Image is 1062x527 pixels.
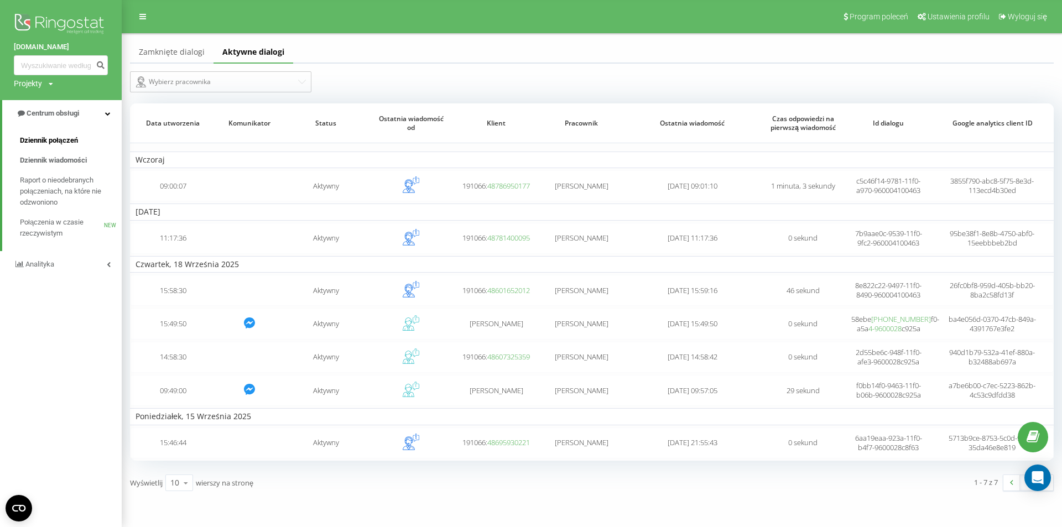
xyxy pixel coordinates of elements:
[487,352,530,362] a: 48607325359
[130,204,1054,220] td: [DATE]
[1024,465,1051,491] div: Open Intercom Messenger
[139,119,206,128] span: Data utworzenia
[462,285,530,295] span: 191066:
[130,427,215,458] td: 15:46:44
[487,437,530,447] a: 48695930221
[170,477,179,488] div: 10
[136,75,296,88] div: Wybierz pracownika
[130,152,1054,168] td: Wczoraj
[555,181,608,191] span: [PERSON_NAME]
[668,437,717,447] span: [DATE] 21:55:43
[949,380,1035,400] span: a7be6b00-c7ec-5223-862b-4c53c9dfdd38
[668,385,717,395] span: [DATE] 09:57:05
[949,433,1035,452] span: 5713b9ce-8753-5c0d-9d18-35da46e8e819
[855,280,922,300] span: 8e822c22-9497-11f0-8490-960004100463
[130,342,215,373] td: 14:58:30
[761,427,846,458] td: 0 sekund
[462,233,530,243] span: 191066:
[761,308,846,339] td: 0 sekund
[462,352,530,362] span: 191066:
[950,280,1035,300] span: 26fc0bf8-959d-405b-bb20-8ba2c58fd13f
[14,41,108,53] a: [DOMAIN_NAME]
[487,181,530,191] a: 48786950177
[283,375,368,406] td: Aktywny
[555,233,608,243] span: [PERSON_NAME]
[950,228,1034,248] span: 95be38f1-8e8b-4750-abf0-15eebbbeb2bd
[555,437,608,447] span: [PERSON_NAME]
[20,212,122,243] a: Połączenia w czasie rzeczywistymNEW
[871,314,931,324] a: [PHONE_NUMBER]
[283,275,368,306] td: Aktywny
[668,352,717,362] span: [DATE] 14:58:42
[130,478,163,488] span: Wyświetlij
[14,55,108,75] input: Wyszukiwanie według numeru
[487,285,530,295] a: 48601652012
[761,342,846,373] td: 0 sekund
[855,119,922,128] span: Id dialogu
[850,12,908,21] span: Program poleceń
[283,342,368,373] td: Aktywny
[761,170,846,201] td: 1 minuta, 3 sekundy
[856,380,921,400] span: f0bb14f0-9463-11f0-b06b-9600028c925a
[636,119,749,128] span: Ostatnia wiadomość
[1008,12,1047,21] span: Wyloguj się
[470,319,523,328] span: [PERSON_NAME]
[130,275,215,306] td: 15:58:30
[130,256,1054,273] td: Czwartek, 18 Września 2025
[14,78,42,89] div: Projekty
[668,319,717,328] span: [DATE] 15:49:50
[555,385,608,395] span: [PERSON_NAME]
[293,119,360,128] span: Status
[20,135,78,146] span: Dziennik połączeń
[25,260,54,268] span: Analityka
[668,181,717,191] span: [DATE] 09:01:10
[130,170,215,201] td: 09:00:07
[130,308,215,339] td: 15:49:50
[950,176,1034,195] span: 3855f790-abc8-5f75-8e3d-113ecd4b30ed
[470,385,523,395] span: [PERSON_NAME]
[555,285,608,295] span: [PERSON_NAME]
[6,495,32,521] button: Open CMP widget
[20,175,116,208] span: Raport o nieodebranych połączeniach, na które nie odzwoniono
[130,408,1054,425] td: Poniedziałek, 15 Września 2025
[2,100,122,127] a: Centrum obsługi
[196,478,253,488] span: wierszy na stronę
[20,170,122,212] a: Raport o nieodebranych połączeniach, na które nie odzwoniono
[868,323,902,333] a: 4-9600028
[761,223,846,254] td: 0 sekund
[14,11,108,39] img: Ringostat logo
[555,352,608,362] span: [PERSON_NAME]
[949,314,1036,333] span: ba4e056d-0370-47cb-849a-4391767e3fe2
[487,233,530,243] a: 48781400095
[130,375,215,406] td: 09:49:00
[130,41,214,64] a: Zamknięte dialogi
[856,347,922,367] span: 2d55be6c-948f-11f0-afe3-9600028c925a
[130,223,215,254] td: 11:17:36
[761,375,846,406] td: 29 sekund
[283,223,368,254] td: Aktywny
[928,12,990,21] span: Ustawienia profilu
[949,347,1035,367] span: 940d1b79-532a-41ef-880a-b32488ab697a
[20,217,104,239] span: Połączenia w czasie rzeczywistym
[668,285,717,295] span: [DATE] 15:59:16
[20,150,122,170] a: Dziennik wiadomości
[378,114,445,132] span: Ostatnia wiadomość od
[974,477,998,488] div: 1 - 7 z 7
[855,433,922,452] span: 6aa19eaa-923a-11f0-b4f7-9600028c8f63
[214,41,293,64] a: Aktywne dialogi
[283,427,368,458] td: Aktywny
[20,131,122,150] a: Dziennik połączeń
[462,181,530,191] span: 191066:
[283,170,368,201] td: Aktywny
[761,275,846,306] td: 46 sekund
[851,314,939,333] span: 58ebe f0-a5a c925a
[548,119,615,128] span: Pracownik
[20,155,87,166] span: Dziennik wiadomości
[283,308,368,339] td: Aktywny
[856,176,920,195] span: c5c46f14-9781-11f0-a970-960004100463
[463,119,530,128] span: Klient
[668,233,717,243] span: [DATE] 11:17:36
[462,437,530,447] span: 191066:
[27,109,79,117] span: Centrum obsługi
[770,114,837,132] span: Czas odpowiedzi na pierwszą wiadomość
